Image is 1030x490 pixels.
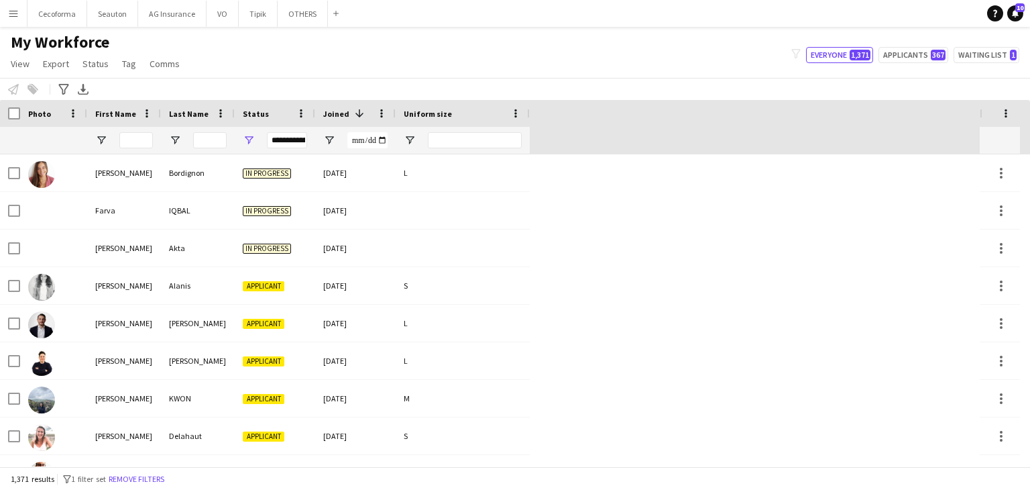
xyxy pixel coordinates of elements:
[278,1,328,27] button: OTHERS
[5,55,35,72] a: View
[87,342,161,379] div: [PERSON_NAME]
[56,81,72,97] app-action-btn: Advanced filters
[347,132,388,148] input: Joined Filter Input
[28,349,55,376] img: Julianne Soriano
[315,342,396,379] div: [DATE]
[161,192,235,229] div: IQBAL
[28,109,51,119] span: Photo
[27,1,87,27] button: Cecoforma
[161,230,235,266] div: Akta
[404,393,410,403] span: M
[323,134,335,146] button: Open Filter Menu
[315,230,396,266] div: [DATE]
[87,1,138,27] button: Seauton
[87,192,161,229] div: Farva
[161,154,235,191] div: Bordignon
[87,230,161,266] div: [PERSON_NAME]
[404,109,452,119] span: Uniform size
[428,132,522,148] input: Uniform size Filter Input
[243,281,284,291] span: Applicant
[315,380,396,417] div: [DATE]
[38,55,74,72] a: Export
[243,109,269,119] span: Status
[150,58,180,70] span: Comms
[122,58,136,70] span: Tag
[28,424,55,451] img: Océane Delahaut
[243,244,291,254] span: In progress
[161,305,235,342] div: [PERSON_NAME]
[931,50,946,60] span: 367
[243,319,284,329] span: Applicant
[404,318,408,328] span: L
[87,267,161,304] div: [PERSON_NAME]
[28,311,55,338] img: Fernando Tartaglia
[95,109,136,119] span: First Name
[117,55,141,72] a: Tag
[1010,50,1017,60] span: 1
[87,418,161,454] div: [PERSON_NAME]
[87,380,161,417] div: [PERSON_NAME]
[169,109,209,119] span: Last Name
[43,58,69,70] span: Export
[315,192,396,229] div: [DATE]
[806,47,873,63] button: Everyone1,371
[77,55,114,72] a: Status
[323,109,349,119] span: Joined
[11,58,30,70] span: View
[193,132,227,148] input: Last Name Filter Input
[95,134,107,146] button: Open Filter Menu
[75,81,91,97] app-action-btn: Export XLSX
[28,462,55,489] img: Omar Jilla
[82,58,109,70] span: Status
[106,472,167,487] button: Remove filters
[243,432,284,442] span: Applicant
[243,168,291,179] span: In progress
[404,134,416,146] button: Open Filter Menu
[28,274,55,301] img: Andrea Alanis
[878,47,948,63] button: Applicants367
[404,431,408,441] span: S
[315,305,396,342] div: [DATE]
[1007,5,1023,21] a: 10
[138,1,207,27] button: AG Insurance
[11,32,109,52] span: My Workforce
[243,206,291,216] span: In progress
[404,168,408,178] span: L
[404,356,408,366] span: L
[239,1,278,27] button: Tipik
[207,1,239,27] button: VO
[315,418,396,454] div: [DATE]
[87,305,161,342] div: [PERSON_NAME]
[169,134,181,146] button: Open Filter Menu
[404,281,408,291] span: S
[954,47,1019,63] button: Waiting list1
[315,154,396,191] div: [DATE]
[161,380,235,417] div: KWON
[144,55,185,72] a: Comms
[28,161,55,188] img: Chiara Bordignon
[119,132,153,148] input: First Name Filter Input
[161,342,235,379] div: [PERSON_NAME]
[71,474,106,484] span: 1 filter set
[315,267,396,304] div: [DATE]
[87,154,161,191] div: [PERSON_NAME]
[243,394,284,404] span: Applicant
[161,267,235,304] div: Alanis
[1015,3,1025,12] span: 10
[243,356,284,366] span: Applicant
[28,387,55,413] img: MIYOUNG KWON
[161,418,235,454] div: Delahaut
[850,50,870,60] span: 1,371
[243,134,255,146] button: Open Filter Menu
